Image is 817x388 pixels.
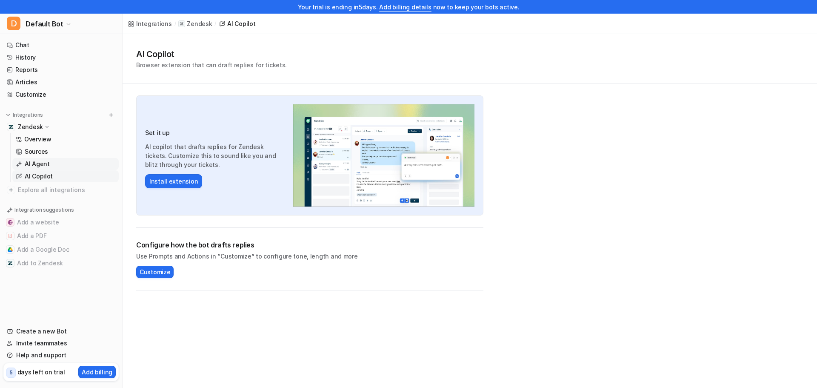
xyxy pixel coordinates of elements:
[8,261,13,266] img: Add to Zendesk
[145,128,285,137] h3: Set it up
[136,60,287,69] p: Browser extension that can draft replies for tickets.
[3,325,119,337] a: Create a new Bot
[3,337,119,349] a: Invite teammates
[178,20,212,28] a: Zendesk
[136,252,483,261] p: Use Prompts and Actions in “Customize” to configure tone, length and more
[7,17,20,30] span: D
[145,142,285,169] p: AI copilot that drafts replies for Zendesk tickets. Customize this to sound like you and blitz th...
[14,206,74,214] p: Integration suggestions
[136,48,287,60] h1: AI Copilot
[3,52,119,63] a: History
[17,368,65,377] p: days left on trial
[3,256,119,270] button: Add to ZendeskAdd to Zendesk
[219,19,255,28] a: AI Copilot
[25,147,48,156] p: Sources
[18,183,115,197] span: Explore all integrations
[174,20,176,28] span: /
[3,111,46,119] button: Integrations
[3,229,119,243] button: Add a PDFAdd a PDF
[227,19,255,28] div: AI Copilot
[5,112,11,118] img: expand menu
[25,172,53,181] p: AI Copilot
[25,160,50,168] p: AI Agent
[8,220,13,225] img: Add a website
[187,20,212,28] p: Zendesk
[9,124,14,129] img: Zendesk
[18,123,43,131] p: Zendesk
[3,89,119,101] a: Customize
[82,368,112,377] p: Add billing
[214,20,216,28] span: /
[24,135,51,144] p: Overview
[136,240,483,250] h2: Configure how the bot drafts replies
[8,233,13,239] img: Add a PDF
[78,366,116,378] button: Add billing
[8,247,13,252] img: Add a Google Doc
[108,112,114,118] img: menu_add.svg
[3,216,119,229] button: Add a websiteAdd a website
[12,170,119,182] a: AI Copilot
[3,243,119,256] button: Add a Google DocAdd a Google Doc
[7,186,15,194] img: explore all integrations
[136,266,174,278] button: Customize
[12,146,119,158] a: Sources
[13,112,43,118] p: Integrations
[3,184,119,196] a: Explore all integrations
[9,369,13,377] p: 5
[12,158,119,170] a: AI Agent
[26,18,63,30] span: Default Bot
[136,19,172,28] div: Integrations
[3,349,119,361] a: Help and support
[12,133,119,145] a: Overview
[3,76,119,88] a: Articles
[293,104,474,207] img: Zendesk AI Copilot
[128,19,172,28] a: Integrations
[140,267,170,276] span: Customize
[379,3,431,11] a: Add billing details
[145,174,202,188] button: Install extension
[3,64,119,76] a: Reports
[3,39,119,51] a: Chat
